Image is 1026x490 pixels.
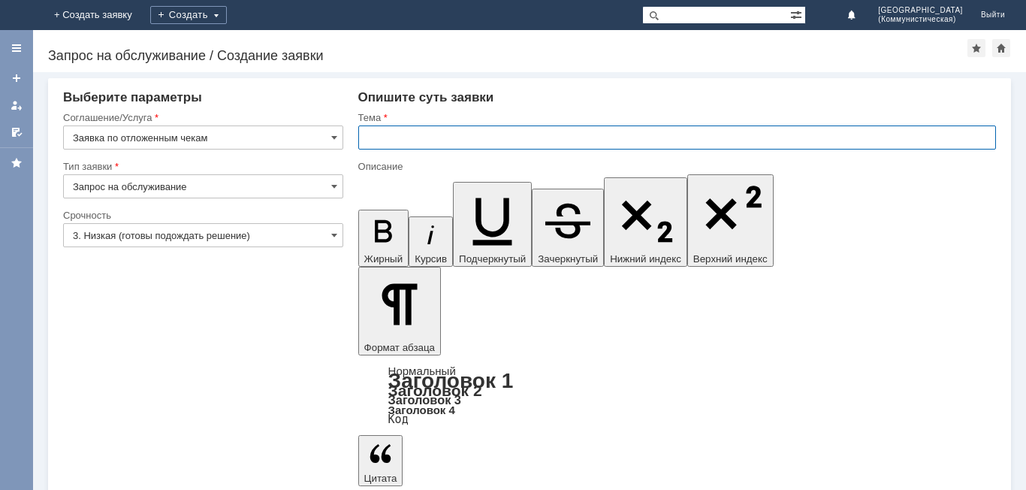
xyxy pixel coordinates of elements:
span: [GEOGRAPHIC_DATA] [878,6,963,15]
div: Создать [150,6,227,24]
div: Формат абзаца [358,366,996,425]
a: Заголовок 1 [388,369,514,392]
div: Соглашение/Услуга [63,113,340,122]
span: Верхний индекс [693,253,768,265]
span: Жирный [364,253,403,265]
a: Заголовок 4 [388,404,455,416]
button: Нижний индекс [604,177,687,267]
button: Жирный [358,210,409,267]
span: Цитата [364,473,397,484]
span: Нижний индекс [610,253,681,265]
a: Заголовок 2 [388,382,482,399]
button: Зачеркнутый [532,189,604,267]
button: Подчеркнутый [453,182,532,267]
button: Верхний индекс [687,174,774,267]
div: Описание [358,162,993,171]
span: Курсив [415,253,447,265]
a: Код [388,413,409,426]
div: Сделать домашней страницей [992,39,1010,57]
a: Заголовок 3 [388,393,461,407]
a: Мои заявки [5,93,29,117]
button: Формат абзаца [358,267,441,355]
a: Создать заявку [5,66,29,90]
button: Цитата [358,435,403,486]
div: Тип заявки [63,162,340,171]
span: Подчеркнутый [459,253,526,265]
a: Нормальный [388,364,456,377]
div: Срочность [63,210,340,220]
span: Расширенный поиск [790,7,805,21]
span: Выберите параметры [63,90,202,104]
span: Опишите суть заявки [358,90,494,104]
span: Формат абзаца [364,342,435,353]
div: Тема [358,113,993,122]
div: Запрос на обслуживание / Создание заявки [48,48,967,63]
div: Добавить в избранное [967,39,985,57]
span: (Коммунистическая) [878,15,963,24]
span: Зачеркнутый [538,253,598,265]
a: Мои согласования [5,120,29,144]
button: Курсив [409,216,453,267]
